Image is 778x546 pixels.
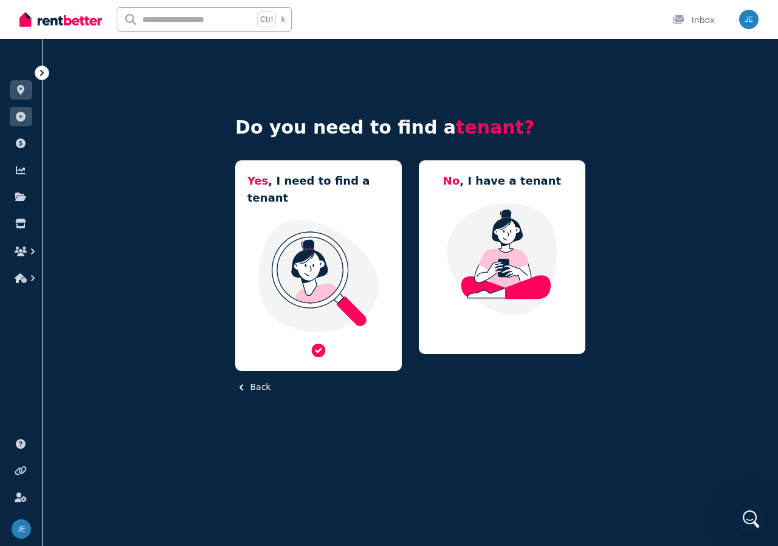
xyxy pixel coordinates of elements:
[12,519,31,539] img: Joe Egyud
[431,202,573,316] img: Manage my property
[235,381,270,394] button: Back
[443,174,460,187] span: No
[456,117,534,138] span: tenant?
[281,15,285,24] span: k
[739,10,759,29] img: Joe Egyud
[235,117,585,138] h4: Do you need to find a
[247,219,390,333] img: I need a tenant
[19,10,102,29] img: RentBetter
[247,174,268,187] span: Yes
[443,172,561,189] h5: , I have a tenant
[737,505,766,534] iframe: Intercom live chat
[247,172,390,206] h5: , I need to find a tenant
[672,14,715,26] div: Inbox
[257,12,276,27] span: Ctrl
